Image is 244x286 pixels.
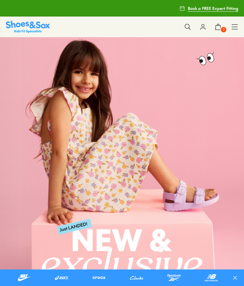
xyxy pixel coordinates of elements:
[6,21,50,33] a: Shoes & Sox
[7,243,31,265] iframe: Gorgias live chat messenger
[211,19,226,34] button: 2
[179,2,238,14] a: Book a FREE Expert Fitting
[220,26,227,33] span: 2
[188,5,238,11] span: Book a FREE Expert Fitting
[6,21,50,33] img: SNS_Logo_Responsive.svg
